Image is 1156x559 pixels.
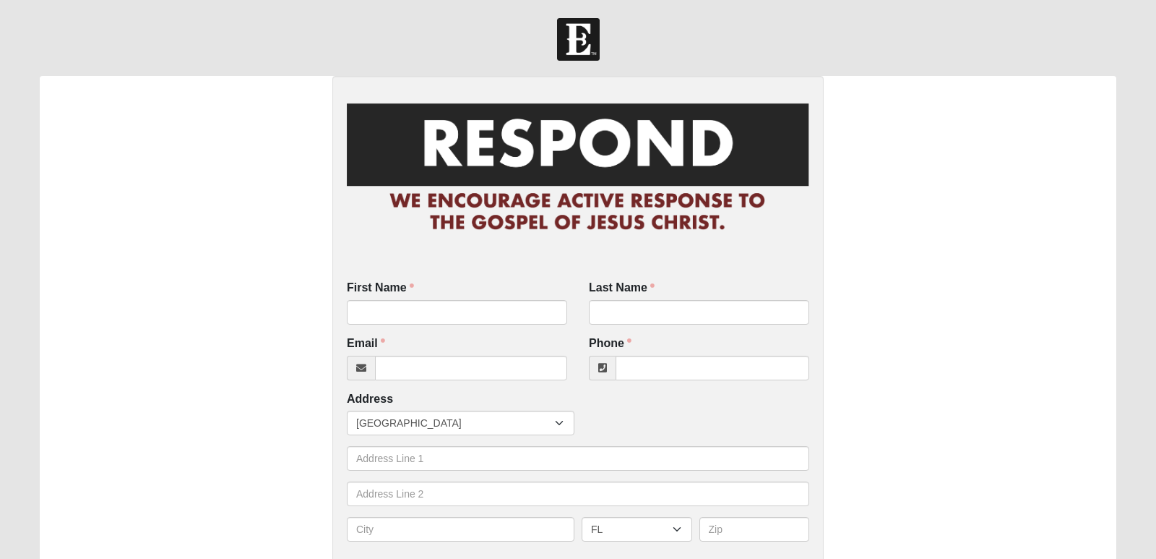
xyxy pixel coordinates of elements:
label: Address [347,391,393,408]
input: Zip [699,517,810,542]
label: Phone [589,336,631,352]
input: City [347,517,574,542]
img: Church of Eleven22 Logo [557,18,600,61]
input: Address Line 1 [347,446,809,471]
label: First Name [347,280,414,296]
input: Address Line 2 [347,482,809,506]
label: Email [347,336,385,352]
img: RespondCardHeader.png [347,90,809,245]
label: Last Name [589,280,655,296]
